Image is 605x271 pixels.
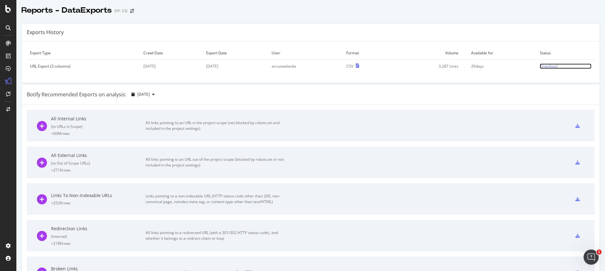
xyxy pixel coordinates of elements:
[575,197,580,201] div: csv-export
[51,124,146,129] div: ( to URLs in Scope )
[537,46,595,60] td: Status
[540,63,591,69] a: Download
[146,120,287,131] div: All links pointing to an URL in the project scope (not blocked by robots.txt and included in the ...
[575,233,580,238] div: csv-export
[51,226,146,232] div: Redirection Links
[51,167,146,173] div: = 271K rows
[140,46,203,60] td: Crawl Date
[389,60,468,73] td: 3,287 Lines
[346,63,353,69] div: CSV
[203,46,268,60] td: Export Date
[51,152,146,159] div: All External Links
[268,46,343,60] td: User
[203,60,268,73] td: [DATE]
[27,29,64,36] div: Exports History
[575,123,580,128] div: csv-export
[137,92,150,97] span: 2025 Sep. 2nd
[146,193,287,205] div: Links pointing to a non-indexable URL (HTTP status code other than 200, non-canonical page, noind...
[51,234,146,239] div: ( Internal )
[51,192,146,199] div: Links To Non-Indexable URLs
[343,46,390,60] td: Format
[129,89,157,99] button: [DATE]
[540,63,557,69] div: Download
[51,160,146,166] div: ( to Out of Scope URLs )
[468,60,537,73] td: 29 days
[584,250,599,265] iframe: Intercom live chat
[30,63,137,69] div: URL Export (3 columns)
[21,5,112,16] div: Reports - DataExports
[27,46,140,60] td: Export Type
[51,241,146,246] div: = 218K rows
[268,60,343,73] td: acruzwebedia
[389,46,468,60] td: Volume
[575,160,580,165] div: csv-export
[140,60,203,73] td: [DATE]
[51,131,146,136] div: = 60M rows
[51,116,146,122] div: All Internal Links
[51,200,146,206] div: = 252K rows
[596,250,602,255] span: 1
[130,9,134,13] div: arrow-right-arrow-left
[27,91,126,98] div: Botify Recommended Exports on analysis:
[468,46,537,60] td: Available for
[146,230,287,241] div: All links pointing to a redirected URL (with a 301/302 HTTP status code), and whether it belongs ...
[114,8,128,14] div: PP- FR
[146,157,287,168] div: All links pointing to an URL out of the project scope (blocked by robots.txt or not included in t...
